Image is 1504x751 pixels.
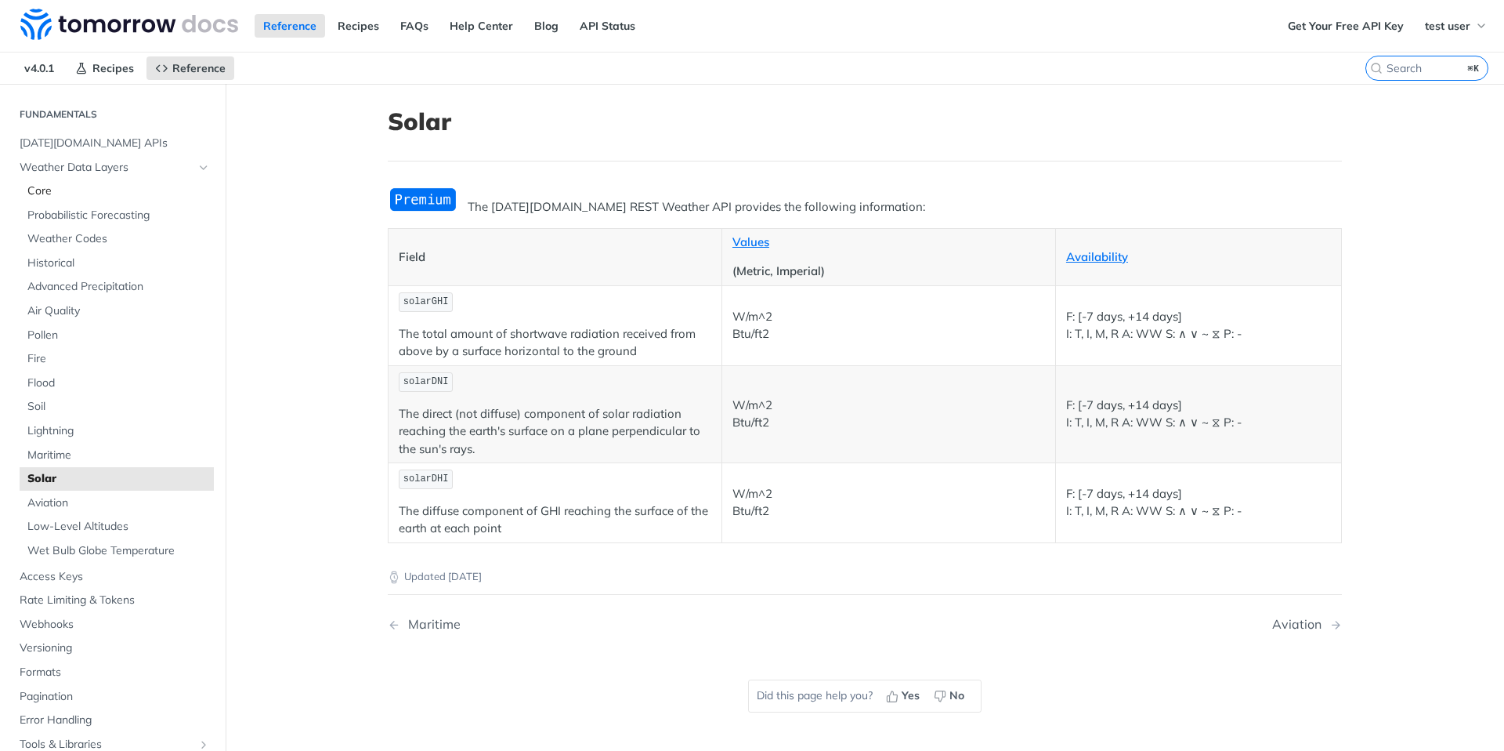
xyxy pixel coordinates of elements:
[27,183,210,199] span: Core
[399,249,711,267] p: Field
[403,296,449,307] span: solarGHI
[12,709,214,732] a: Error Handling
[146,56,234,80] a: Reference
[1370,62,1383,74] svg: Search
[20,492,214,515] a: Aviation
[27,351,210,367] span: Fire
[27,495,210,511] span: Aviation
[732,485,1045,521] p: W/m^2 Btu/ft2
[403,376,449,387] span: solarDNI
[67,56,143,80] a: Recipes
[732,308,1045,343] p: W/m^2 Btu/ft2
[732,263,1045,281] p: (Metric, Imperial)
[12,685,214,709] a: Pagination
[27,448,210,463] span: Maritime
[27,399,210,415] span: Soil
[20,324,214,347] a: Pollen
[197,738,210,751] button: Show subpages for Tools & Libraries
[12,661,214,684] a: Formats
[12,589,214,612] a: Rate Limiting & Tokens
[732,397,1045,432] p: W/m^2 Btu/ft2
[20,617,210,633] span: Webhooks
[1066,397,1331,432] p: F: [-7 days, +14 days] I: T, I, M, R A: WW S: ∧ ∨ ~ ⧖ P: -
[20,372,214,395] a: Flood
[20,395,214,419] a: Soil
[27,519,210,535] span: Low-Level Altitudes
[403,473,449,484] span: solarDHI
[27,471,210,487] span: Solar
[12,637,214,660] a: Versioning
[1464,60,1484,76] kbd: ⌘K
[27,303,210,319] span: Air Quality
[20,569,210,585] span: Access Keys
[27,231,210,247] span: Weather Codes
[12,132,214,155] a: [DATE][DOMAIN_NAME] APIs
[1279,14,1412,38] a: Get Your Free API Key
[571,14,644,38] a: API Status
[388,601,1342,648] nav: Pagination Controls
[27,208,210,223] span: Probabilistic Forecasting
[20,515,214,539] a: Low-Level Altitudes
[1425,19,1470,33] span: test user
[526,14,567,38] a: Blog
[20,593,210,608] span: Rate Limiting & Tokens
[1272,617,1329,632] div: Aviation
[928,684,973,708] button: No
[27,328,210,343] span: Pollen
[20,9,238,40] img: Tomorrow.io Weather API Docs
[172,61,226,75] span: Reference
[388,617,797,632] a: Previous Page: Maritime
[255,14,325,38] a: Reference
[20,347,214,371] a: Fire
[20,539,214,563] a: Wet Bulb Globe Temperature
[748,680,982,713] div: Did this page help you?
[12,156,214,180] a: Weather Data LayersHide subpages for Weather Data Layers
[399,325,711,361] p: The total amount of shortwave radiation received from above by a surface horizontal to the ground
[27,279,210,295] span: Advanced Precipitation
[388,107,1342,136] h1: Solar
[902,688,920,704] span: Yes
[1066,308,1331,343] p: F: [-7 days, +14 days] I: T, I, M, R A: WW S: ∧ ∨ ~ ⧖ P: -
[399,405,711,459] p: The direct (not diffuse) component of solar radiation reaching the earth's surface on a plane per...
[16,56,63,80] span: v4.0.1
[20,136,210,151] span: [DATE][DOMAIN_NAME] APIs
[27,256,210,271] span: Historical
[27,423,210,439] span: Lightning
[197,161,210,174] button: Hide subpages for Weather Data Layers
[880,684,928,708] button: Yes
[949,688,964,704] span: No
[92,61,134,75] span: Recipes
[12,107,214,122] h2: Fundamentals
[732,234,769,249] a: Values
[20,180,214,203] a: Core
[441,14,522,38] a: Help Center
[1416,14,1496,38] button: test user
[20,467,214,491] a: Solar
[399,502,711,538] p: The diffuse component of GHI reaching the surface of the earth at each point
[20,640,210,656] span: Versioning
[20,713,210,728] span: Error Handling
[20,665,210,680] span: Formats
[1066,485,1331,521] p: F: [-7 days, +14 days] I: T, I, M, R A: WW S: ∧ ∨ ~ ⧖ P: -
[20,689,210,705] span: Pagination
[20,160,193,176] span: Weather Data Layers
[1066,249,1128,264] a: Availability
[20,419,214,443] a: Lightning
[27,375,210,391] span: Flood
[20,275,214,299] a: Advanced Precipitation
[1272,617,1342,632] a: Next Page: Aviation
[20,227,214,251] a: Weather Codes
[329,14,388,38] a: Recipes
[392,14,437,38] a: FAQs
[388,198,1342,216] p: The [DATE][DOMAIN_NAME] REST Weather API provides the following information:
[20,444,214,467] a: Maritime
[20,204,214,227] a: Probabilistic Forecasting
[20,252,214,275] a: Historical
[12,565,214,589] a: Access Keys
[400,617,461,632] div: Maritime
[20,299,214,323] a: Air Quality
[27,543,210,559] span: Wet Bulb Globe Temperature
[388,569,1342,585] p: Updated [DATE]
[12,613,214,637] a: Webhooks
